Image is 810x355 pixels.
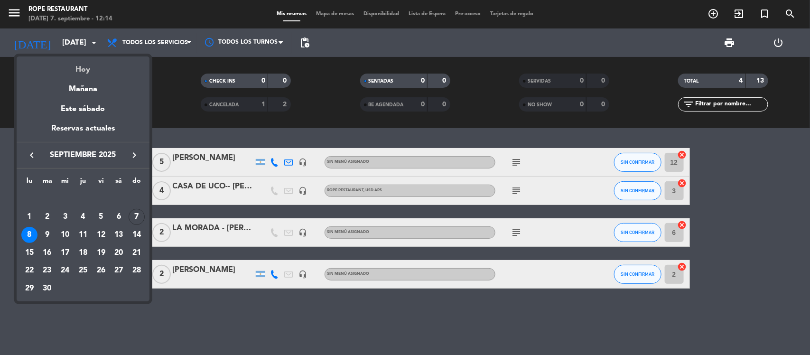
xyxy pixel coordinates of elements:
div: 17 [57,245,73,261]
div: 4 [75,209,91,225]
td: 12 de septiembre de 2025 [92,226,110,244]
div: 30 [39,280,56,297]
td: 27 de septiembre de 2025 [110,262,128,280]
div: 3 [57,209,73,225]
td: 13 de septiembre de 2025 [110,226,128,244]
td: 19 de septiembre de 2025 [92,244,110,262]
i: keyboard_arrow_left [26,149,37,161]
td: 14 de septiembre de 2025 [128,226,146,244]
div: 28 [129,262,145,279]
button: keyboard_arrow_right [126,149,143,161]
td: 15 de septiembre de 2025 [20,244,38,262]
div: 9 [39,227,56,243]
div: 20 [111,245,127,261]
th: lunes [20,176,38,190]
div: Reservas actuales [17,122,149,142]
div: Mañana [17,76,149,95]
td: 6 de septiembre de 2025 [110,208,128,226]
div: 22 [21,262,37,279]
td: 23 de septiembre de 2025 [38,262,56,280]
div: 12 [93,227,109,243]
td: 11 de septiembre de 2025 [74,226,92,244]
td: 26 de septiembre de 2025 [92,262,110,280]
div: 23 [39,262,56,279]
div: 16 [39,245,56,261]
div: 1 [21,209,37,225]
button: keyboard_arrow_left [23,149,40,161]
td: 4 de septiembre de 2025 [74,208,92,226]
th: sábado [110,176,128,190]
div: Hoy [17,56,149,76]
td: 3 de septiembre de 2025 [56,208,74,226]
div: 26 [93,262,109,279]
div: 6 [111,209,127,225]
td: 9 de septiembre de 2025 [38,226,56,244]
td: 2 de septiembre de 2025 [38,208,56,226]
div: 21 [129,245,145,261]
div: 27 [111,262,127,279]
div: 2 [39,209,56,225]
div: 15 [21,245,37,261]
div: 18 [75,245,91,261]
td: 18 de septiembre de 2025 [74,244,92,262]
th: miércoles [56,176,74,190]
td: 29 de septiembre de 2025 [20,280,38,298]
div: 19 [93,245,109,261]
td: 21 de septiembre de 2025 [128,244,146,262]
div: 14 [129,227,145,243]
div: 25 [75,262,91,279]
td: 16 de septiembre de 2025 [38,244,56,262]
td: 20 de septiembre de 2025 [110,244,128,262]
td: 17 de septiembre de 2025 [56,244,74,262]
div: 24 [57,262,73,279]
td: 10 de septiembre de 2025 [56,226,74,244]
td: 5 de septiembre de 2025 [92,208,110,226]
div: 10 [57,227,73,243]
div: 5 [93,209,109,225]
th: jueves [74,176,92,190]
td: 22 de septiembre de 2025 [20,262,38,280]
div: 7 [129,209,145,225]
td: SEP. [20,190,146,208]
th: viernes [92,176,110,190]
th: domingo [128,176,146,190]
th: martes [38,176,56,190]
div: 11 [75,227,91,243]
div: 29 [21,280,37,297]
td: 24 de septiembre de 2025 [56,262,74,280]
td: 7 de septiembre de 2025 [128,208,146,226]
td: 8 de septiembre de 2025 [20,226,38,244]
td: 30 de septiembre de 2025 [38,280,56,298]
div: Este sábado [17,96,149,122]
div: 8 [21,227,37,243]
td: 28 de septiembre de 2025 [128,262,146,280]
div: 13 [111,227,127,243]
span: septiembre 2025 [40,149,126,161]
td: 25 de septiembre de 2025 [74,262,92,280]
i: keyboard_arrow_right [129,149,140,161]
td: 1 de septiembre de 2025 [20,208,38,226]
